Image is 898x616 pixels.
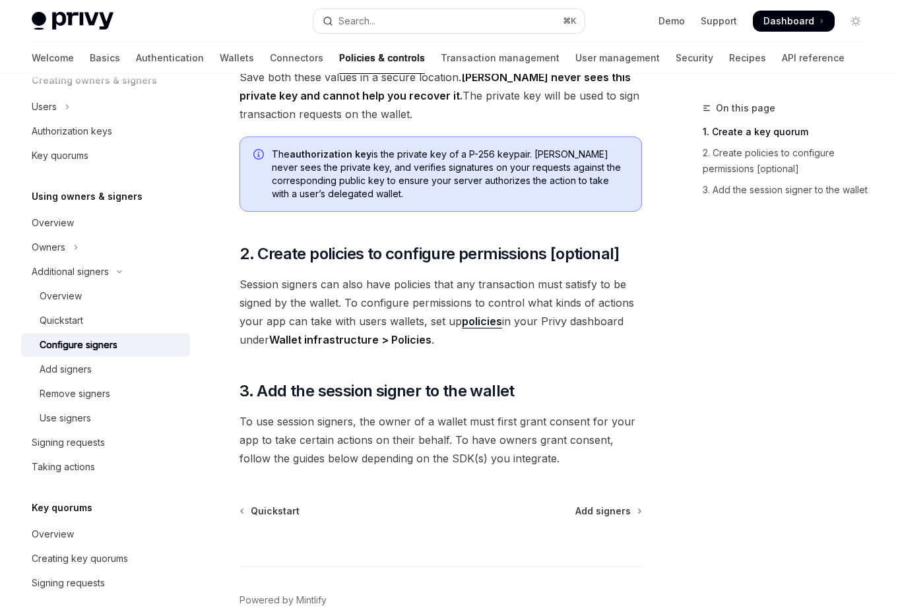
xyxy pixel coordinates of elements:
[21,547,190,570] a: Creating key quorums
[575,42,660,74] a: User management
[253,149,267,162] svg: Info
[32,42,74,74] a: Welcome
[32,264,109,280] div: Additional signers
[220,42,254,74] a: Wallets
[21,211,190,235] a: Overview
[21,235,190,259] button: Toggle Owners section
[40,288,82,304] div: Overview
[136,42,204,74] a: Authentication
[21,571,190,595] a: Signing requests
[32,239,65,255] div: Owners
[21,144,190,168] a: Key quorums
[241,505,300,518] a: Quickstart
[240,68,642,123] span: Save both these values in a secure location. The private key will be used to sign transaction req...
[338,13,375,29] div: Search...
[21,382,190,406] a: Remove signers
[21,284,190,308] a: Overview
[290,148,371,160] strong: authorization key
[21,95,190,119] button: Toggle Users section
[32,189,143,204] h5: Using owners & signers
[32,575,105,591] div: Signing requests
[703,179,877,200] a: 3. Add the session signer to the wallet
[240,381,515,402] span: 3. Add the session signer to the wallet
[703,121,877,142] a: 1. Create a key quorum
[753,11,835,32] a: Dashboard
[240,412,642,468] span: To use session signers, the owner of a wallet must first grant consent for your app to take certa...
[40,361,92,377] div: Add signers
[269,333,432,346] strong: Wallet infrastructure > Policies
[251,505,300,518] span: Quickstart
[339,42,425,74] a: Policies & controls
[845,11,866,32] button: Toggle dark mode
[782,42,845,74] a: API reference
[462,315,502,328] a: policies
[32,526,74,542] div: Overview
[21,455,190,479] a: Taking actions
[729,42,766,74] a: Recipes
[90,42,120,74] a: Basics
[240,243,620,264] span: 2. Create policies to configure permissions [optional]
[703,142,877,179] a: 2. Create policies to configure permissions [optional]
[21,309,190,332] a: Quickstart
[32,459,95,475] div: Taking actions
[563,16,577,26] span: ⌘ K
[240,594,327,607] a: Powered by Mintlify
[21,406,190,430] a: Use signers
[40,313,83,328] div: Quickstart
[40,337,117,353] div: Configure signers
[575,505,641,518] a: Add signers
[21,431,190,454] a: Signing requests
[40,410,91,426] div: Use signers
[272,148,628,200] span: The is the private key of a P-256 keypair. [PERSON_NAME] never sees the private key, and verifies...
[21,522,190,546] a: Overview
[21,333,190,357] a: Configure signers
[716,100,775,116] span: On this page
[32,500,92,516] h5: Key quorums
[701,15,737,28] a: Support
[441,42,560,74] a: Transaction management
[32,435,105,450] div: Signing requests
[21,357,190,381] a: Add signers
[21,119,190,143] a: Authorization keys
[575,505,631,518] span: Add signers
[658,15,685,28] a: Demo
[313,9,585,33] button: Open search
[270,42,323,74] a: Connectors
[32,551,128,567] div: Creating key quorums
[676,42,713,74] a: Security
[32,215,74,231] div: Overview
[240,275,642,349] span: Session signers can also have policies that any transaction must satisfy to be signed by the wall...
[21,260,190,284] button: Toggle Additional signers section
[32,148,88,164] div: Key quorums
[32,12,113,30] img: light logo
[40,386,110,402] div: Remove signers
[32,123,112,139] div: Authorization keys
[32,99,57,115] div: Users
[763,15,814,28] span: Dashboard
